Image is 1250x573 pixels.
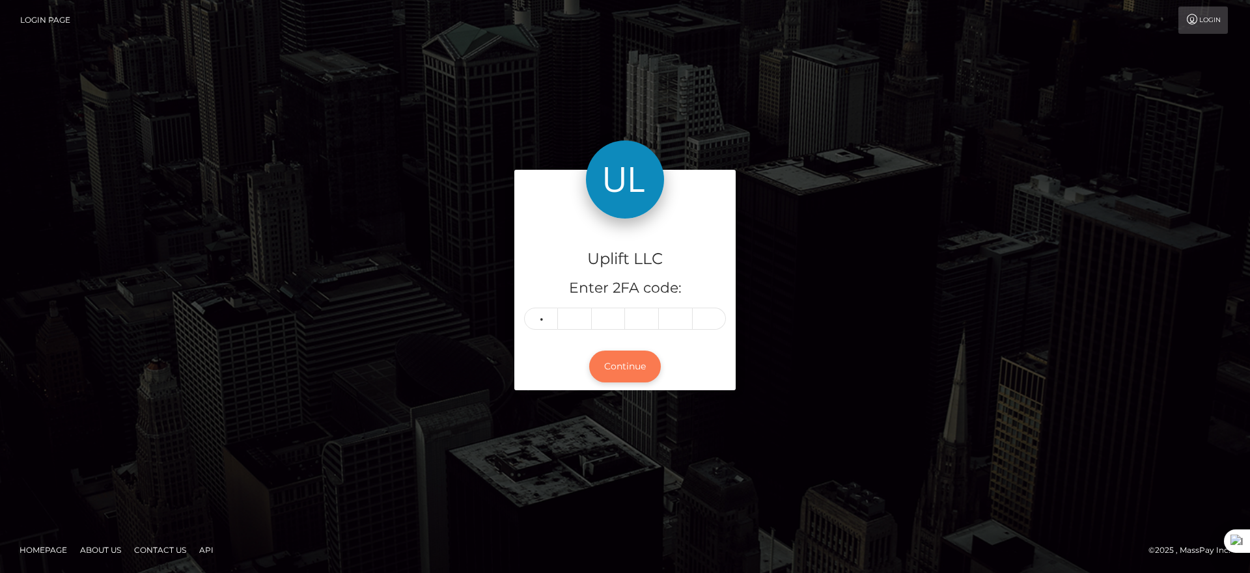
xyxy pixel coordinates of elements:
button: Continue [589,351,661,382]
h5: Enter 2FA code: [524,278,726,299]
a: API [194,540,219,560]
a: About Us [75,540,126,560]
img: Uplift LLC [586,140,664,219]
a: Homepage [14,540,72,560]
div: © 2025 , MassPay Inc. [1148,543,1240,557]
a: Login [1178,7,1228,34]
a: Contact Us [129,540,191,560]
h4: Uplift LLC [524,248,726,271]
a: Login Page [20,7,70,34]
